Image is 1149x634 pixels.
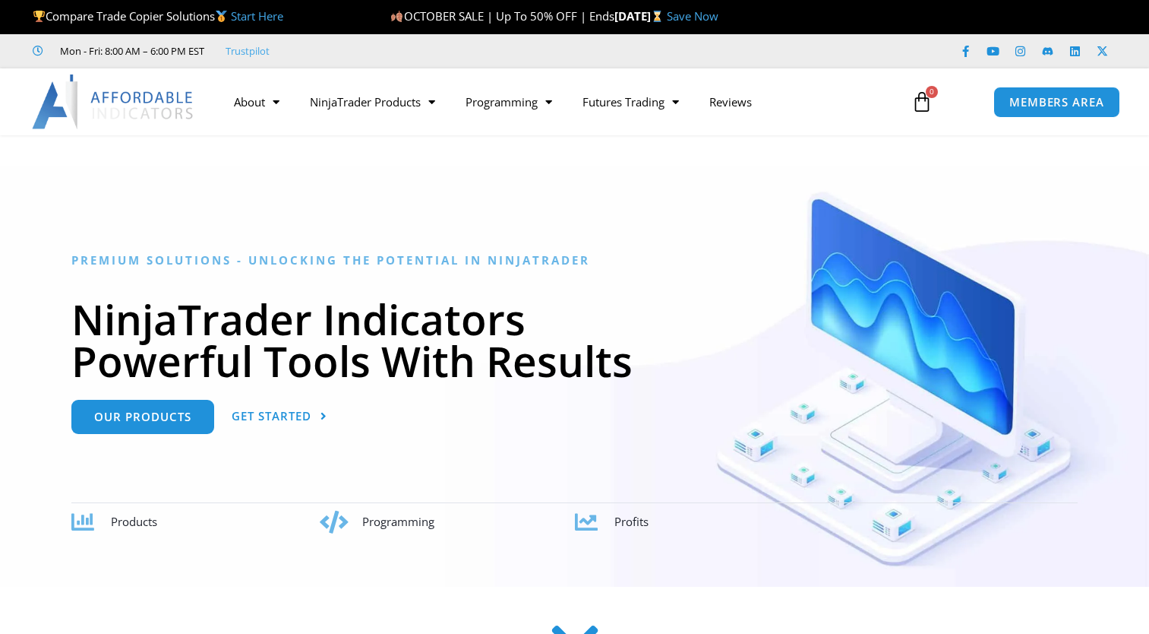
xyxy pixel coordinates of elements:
[450,84,567,119] a: Programming
[614,8,667,24] strong: [DATE]
[231,8,283,24] a: Start Here
[1009,97,1104,108] span: MEMBERS AREA
[216,11,227,22] img: 🥇
[71,400,214,434] a: Our Products
[694,84,767,119] a: Reviews
[652,11,663,22] img: ⌛
[32,74,195,129] img: LogoAI | Affordable Indicators – NinjaTrader
[993,87,1120,118] a: MEMBERS AREA
[614,514,649,529] span: Profits
[71,253,1078,268] h6: Premium Solutions - Unlocking the Potential in NinjaTrader
[889,80,955,124] a: 0
[667,8,718,24] a: Save Now
[71,298,1078,382] h1: NinjaTrader Indicators Powerful Tools With Results
[56,42,204,60] span: Mon - Fri: 8:00 AM – 6:00 PM EST
[94,411,191,423] span: Our Products
[219,84,295,119] a: About
[362,514,434,529] span: Programming
[390,8,614,24] span: OCTOBER SALE | Up To 50% OFF | Ends
[926,86,938,98] span: 0
[219,84,897,119] nav: Menu
[33,11,45,22] img: 🏆
[391,11,402,22] img: 🍂
[226,42,270,60] a: Trustpilot
[111,514,157,529] span: Products
[567,84,694,119] a: Futures Trading
[33,8,283,24] span: Compare Trade Copier Solutions
[232,411,311,422] span: Get Started
[295,84,450,119] a: NinjaTrader Products
[232,400,327,434] a: Get Started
